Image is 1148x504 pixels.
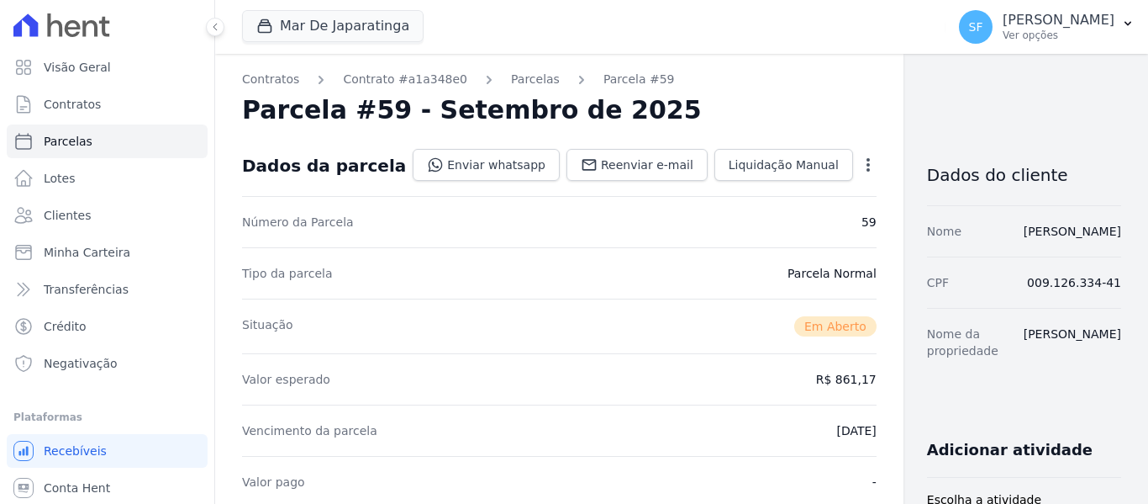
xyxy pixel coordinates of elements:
[7,199,208,232] a: Clientes
[927,440,1093,460] h3: Adicionar atividade
[242,71,299,88] a: Contratos
[927,165,1121,185] h3: Dados do cliente
[242,265,333,282] dt: Tipo da parcela
[7,347,208,380] a: Negativação
[969,21,983,33] span: SF
[242,95,702,125] h2: Parcela #59 - Setembro de 2025
[1003,29,1114,42] p: Ver opções
[242,474,305,491] dt: Valor pago
[861,214,877,231] dd: 59
[242,316,293,337] dt: Situação
[242,156,406,176] div: Dados da parcela
[794,316,877,337] span: Em Aberto
[13,407,201,427] div: Plataformas
[927,274,949,291] dt: CPF
[343,71,467,88] a: Contrato #a1a348e0
[603,71,675,88] a: Parcela #59
[44,443,107,459] span: Recebíveis
[44,207,91,224] span: Clientes
[7,310,208,343] a: Crédito
[945,3,1148,50] button: SF [PERSON_NAME] Ver opções
[1024,225,1121,238] a: [PERSON_NAME]
[44,480,110,496] span: Conta Hent
[44,170,76,187] span: Lotes
[7,88,208,121] a: Contratos
[927,326,1010,359] dt: Nome da propriedade
[816,371,877,388] dd: R$ 861,17
[566,149,708,181] a: Reenviar e-mail
[601,157,693,173] span: Reenviar e-mail
[242,214,354,231] dt: Número da Parcela
[242,71,877,88] nav: Breadcrumb
[7,162,208,195] a: Lotes
[44,355,118,372] span: Negativação
[787,265,877,282] dd: Parcela Normal
[7,125,208,158] a: Parcelas
[242,371,330,388] dt: Valor esperado
[511,71,560,88] a: Parcelas
[7,273,208,306] a: Transferências
[872,474,877,491] dd: -
[44,281,129,298] span: Transferências
[7,50,208,84] a: Visão Geral
[1024,326,1121,359] dd: [PERSON_NAME]
[44,318,87,335] span: Crédito
[1027,274,1121,291] dd: 009.126.334-41
[44,59,111,76] span: Visão Geral
[714,149,853,181] a: Liquidação Manual
[7,434,208,468] a: Recebíveis
[836,422,876,439] dd: [DATE]
[729,157,839,173] span: Liquidação Manual
[44,244,130,261] span: Minha Carteira
[7,236,208,269] a: Minha Carteira
[242,422,377,439] dt: Vencimento da parcela
[44,96,101,113] span: Contratos
[1003,12,1114,29] p: [PERSON_NAME]
[413,149,560,181] a: Enviar whatsapp
[927,223,961,240] dt: Nome
[242,10,424,42] button: Mar De Japaratinga
[44,133,92,150] span: Parcelas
